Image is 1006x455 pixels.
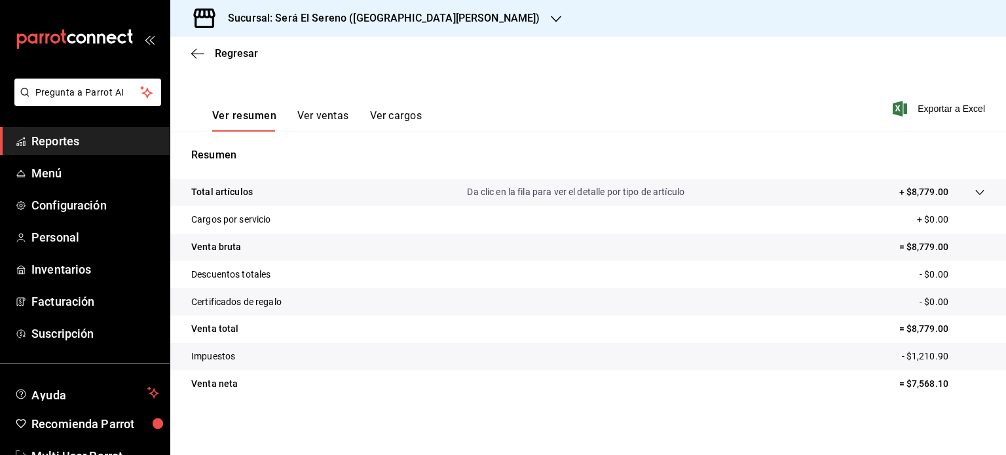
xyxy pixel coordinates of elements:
[215,47,258,60] span: Regresar
[370,109,422,132] button: Ver cargos
[31,415,159,433] span: Recomienda Parrot
[191,322,238,336] p: Venta total
[191,240,241,254] p: Venta bruta
[467,185,684,199] p: Da clic en la fila para ver el detalle por tipo de artículo
[899,240,985,254] p: = $8,779.00
[899,185,948,199] p: + $8,779.00
[31,261,159,278] span: Inventarios
[297,109,349,132] button: Ver ventas
[191,377,238,391] p: Venta neta
[31,293,159,310] span: Facturación
[917,213,985,227] p: + $0.00
[31,164,159,182] span: Menú
[217,10,540,26] h3: Sucursal: Será El Sereno ([GEOGRAPHIC_DATA][PERSON_NAME])
[191,185,253,199] p: Total artículos
[144,34,155,45] button: open_drawer_menu
[191,147,985,163] p: Resumen
[920,295,985,309] p: - $0.00
[191,295,282,309] p: Certificados de regalo
[31,228,159,246] span: Personal
[9,95,161,109] a: Pregunta a Parrot AI
[35,86,141,100] span: Pregunta a Parrot AI
[14,79,161,106] button: Pregunta a Parrot AI
[191,350,235,363] p: Impuestos
[191,47,258,60] button: Regresar
[31,385,142,401] span: Ayuda
[191,268,270,282] p: Descuentos totales
[212,109,276,132] button: Ver resumen
[920,268,985,282] p: - $0.00
[31,325,159,342] span: Suscripción
[899,377,985,391] p: = $7,568.10
[895,101,985,117] button: Exportar a Excel
[212,109,422,132] div: navigation tabs
[902,350,985,363] p: - $1,210.90
[31,196,159,214] span: Configuración
[899,322,985,336] p: = $8,779.00
[31,132,159,150] span: Reportes
[191,213,271,227] p: Cargos por servicio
